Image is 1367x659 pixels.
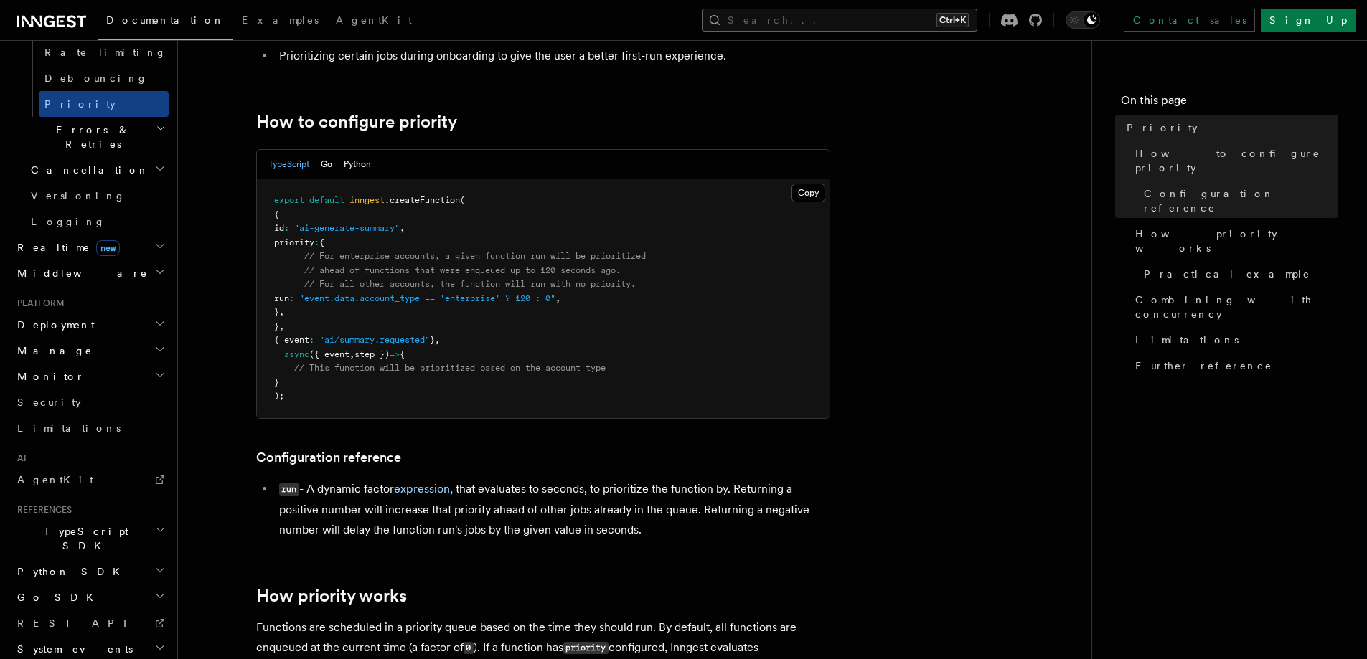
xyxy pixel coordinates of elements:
[279,321,284,331] span: ,
[289,293,294,303] span: :
[1135,227,1338,255] span: How priority works
[327,4,421,39] a: AgentKit
[309,195,344,205] span: default
[274,195,304,205] span: export
[284,349,309,359] span: async
[274,335,309,345] span: { event
[256,112,457,132] a: How to configure priority
[11,504,72,516] span: References
[1138,181,1338,221] a: Configuration reference
[11,369,85,384] span: Monitor
[1121,92,1338,115] h4: On this page
[11,518,169,559] button: TypeScript SDK
[400,349,405,359] span: {
[17,397,81,408] span: Security
[1127,120,1198,135] span: Priority
[275,479,830,540] li: - A dynamic factor , that evaluates to seconds, to prioritize the function by. Returning a positi...
[39,65,169,91] a: Debouncing
[11,559,169,584] button: Python SDK
[11,312,169,338] button: Deployment
[1121,115,1338,141] a: Priority
[17,474,93,485] span: AgentKit
[435,335,440,345] span: ,
[11,452,27,464] span: AI
[31,190,126,202] span: Versioning
[1144,267,1310,281] span: Practical example
[25,209,169,234] a: Logging
[106,14,225,26] span: Documentation
[1129,141,1338,181] a: How to configure priority
[319,237,324,247] span: {
[294,223,400,233] span: "ai-generate-summary"
[11,610,169,636] a: REST API
[274,321,279,331] span: }
[321,150,332,179] button: Go
[702,9,977,32] button: Search...Ctrl+K
[349,195,385,205] span: inngest
[314,237,319,247] span: :
[11,642,133,656] span: System events
[1138,261,1338,287] a: Practical example
[44,72,148,84] span: Debouncing
[11,234,169,260] button: Realtimenew
[256,586,407,606] a: How priority works
[294,363,606,373] span: // This function will be prioritized based on the account type
[563,642,609,654] code: priority
[1129,221,1338,261] a: How priority works
[791,184,825,202] button: Copy
[25,157,169,183] button: Cancellation
[31,216,105,227] span: Logging
[336,14,412,26] span: AgentKit
[1135,146,1338,175] span: How to configure priority
[11,343,93,358] span: Manage
[1066,11,1100,29] button: Toggle dark mode
[275,46,830,66] li: Prioritizing certain jobs during onboarding to give the user a better first-run experience.
[304,279,636,289] span: // For all other accounts, the function will run with no priority.
[11,584,169,610] button: Go SDK
[304,265,621,275] span: // ahead of functions that were enqueued up to 120 seconds ago.
[25,183,169,209] a: Versioning
[400,223,405,233] span: ,
[39,91,169,117] a: Priority
[11,260,169,286] button: Middleware
[96,240,120,256] span: new
[39,39,169,65] a: Rate limiting
[274,223,284,233] span: id
[11,338,169,364] button: Manage
[11,298,65,309] span: Platform
[430,335,435,345] span: }
[11,415,169,441] a: Limitations
[304,251,646,261] span: // For enterprise accounts, a given function run will be prioritized
[555,293,560,303] span: ,
[25,163,149,177] span: Cancellation
[11,590,102,605] span: Go SDK
[274,293,289,303] span: run
[1261,9,1356,32] a: Sign Up
[11,364,169,389] button: Monitor
[354,349,390,359] span: step })
[274,307,279,317] span: }
[309,335,314,345] span: :
[242,14,319,26] span: Examples
[1135,333,1239,347] span: Limitations
[1124,9,1255,32] a: Contact sales
[1135,293,1338,321] span: Combining with concurrency
[309,349,349,359] span: ({ event
[11,266,148,280] span: Middleware
[464,642,474,654] code: 0
[25,123,156,151] span: Errors & Retries
[17,617,139,629] span: REST API
[11,318,95,332] span: Deployment
[394,482,450,496] a: expression
[274,391,284,401] span: );
[279,307,284,317] span: ,
[25,117,169,157] button: Errors & Retries
[460,195,465,205] span: (
[17,422,121,434] span: Limitations
[385,195,460,205] span: .createFunction
[390,349,400,359] span: =>
[1129,327,1338,353] a: Limitations
[256,447,401,468] a: Configuration reference
[936,13,969,27] kbd: Ctrl+K
[1129,287,1338,327] a: Combining with concurrency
